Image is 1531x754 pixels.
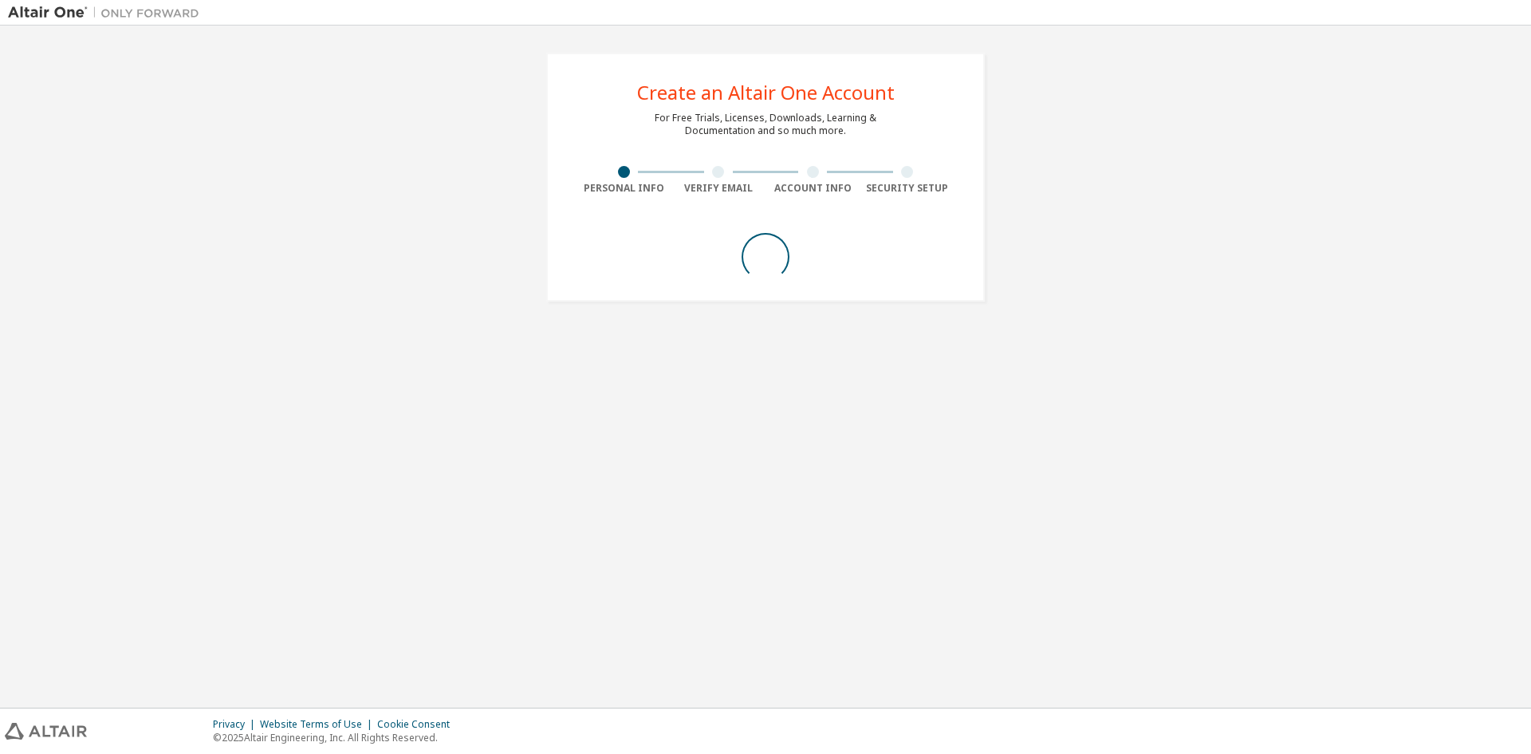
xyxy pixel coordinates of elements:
[213,718,260,731] div: Privacy
[671,182,766,195] div: Verify Email
[655,112,876,137] div: For Free Trials, Licenses, Downloads, Learning & Documentation and so much more.
[260,718,377,731] div: Website Terms of Use
[637,83,895,102] div: Create an Altair One Account
[5,723,87,740] img: altair_logo.svg
[8,5,207,21] img: Altair One
[577,182,671,195] div: Personal Info
[765,182,860,195] div: Account Info
[860,182,955,195] div: Security Setup
[213,731,459,744] p: © 2025 Altair Engineering, Inc. All Rights Reserved.
[377,718,459,731] div: Cookie Consent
